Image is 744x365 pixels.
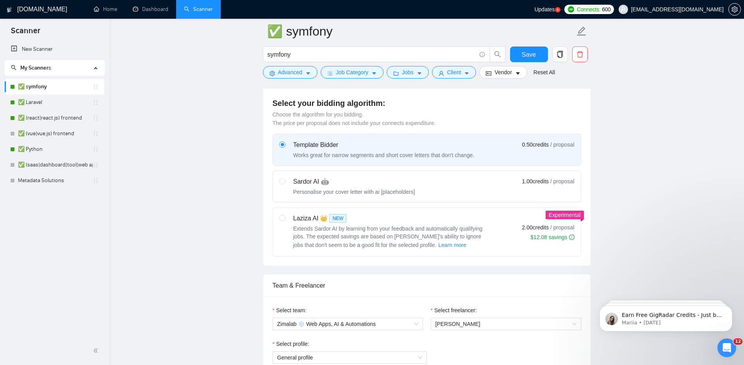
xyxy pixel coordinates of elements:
span: Learn more [438,241,466,249]
label: Select freelancer: [431,306,477,315]
a: ✅ (vue|vue.js) frontend [18,126,93,141]
input: Scanner name... [267,21,575,41]
span: user [621,7,626,12]
span: caret-down [417,70,422,76]
li: ✅ (vue|vue.js) frontend [5,126,104,141]
iframe: Intercom live chat [717,338,736,357]
span: holder [93,115,99,121]
a: Metadata Solutions [18,173,93,188]
a: ✅ symfony [18,79,93,95]
li: ✅ (saas|dashboard|tool|web app|platform) ai developer [5,157,104,173]
span: setting [269,70,275,76]
button: delete [572,47,588,62]
li: ✅ Python [5,141,104,157]
span: user [439,70,444,76]
a: New Scanner [11,41,98,57]
span: My Scanners [20,64,51,71]
span: holder [93,146,99,152]
span: holder [93,84,99,90]
a: setting [728,6,741,13]
span: info-circle [480,52,485,57]
span: edit [576,26,587,36]
span: holder [93,99,99,106]
span: Connects: [577,5,600,14]
div: Laziza AI [293,214,489,223]
button: folderJobscaret-down [387,66,429,79]
span: 600 [602,5,610,14]
span: / proposal [550,224,574,231]
a: ✅ Python [18,141,93,157]
span: holder [93,131,99,137]
a: ✅ (saas|dashboard|tool|web app|platform) ai developer [18,157,93,173]
span: caret-down [464,70,469,76]
button: setting [728,3,741,16]
span: 👑 [320,214,328,223]
a: 5 [555,7,560,13]
span: Client [447,68,461,77]
span: Extends Sardor AI by learning from your feedback and automatically qualifying jobs. The expected ... [293,225,483,248]
span: Vendor [494,68,512,77]
span: Evgeny Pinigin [435,318,576,330]
span: holder [93,162,99,168]
span: Experimental [549,212,581,218]
span: / proposal [550,177,574,185]
li: Metadata Solutions [5,173,104,188]
span: caret-down [515,70,521,76]
span: Select profile: [276,340,309,348]
span: bars [327,70,333,76]
span: General profile [277,352,422,363]
button: barsJob Categorycaret-down [321,66,384,79]
li: ✅ symfony [5,79,104,95]
a: Reset All [533,68,555,77]
div: $12.08 savings [530,233,574,241]
label: Select team: [273,306,307,315]
span: 2.00 credits [522,223,549,232]
span: info-circle [569,234,575,240]
span: caret-down [305,70,311,76]
span: copy [553,51,567,58]
a: searchScanner [184,6,213,13]
span: double-left [93,347,101,354]
a: ✅ (react|react.js) frontend [18,110,93,126]
button: userClientcaret-down [432,66,476,79]
button: search [490,47,505,62]
input: Search Freelance Jobs... [268,50,476,59]
a: homeHome [94,6,117,13]
span: NEW [329,214,346,223]
li: ✅ Laravel [5,95,104,110]
span: Job Category [336,68,368,77]
text: 5 [557,8,558,12]
span: idcard [486,70,491,76]
span: Updates [534,6,555,13]
span: folder [393,70,399,76]
a: dashboardDashboard [133,6,168,13]
span: Save [522,50,536,59]
button: idcardVendorcaret-down [479,66,527,79]
iframe: Intercom notifications message [588,289,744,344]
button: copy [552,47,568,62]
div: Personalise your cover letter with ai [placeholders] [293,188,415,196]
div: Template Bidder [293,140,475,150]
button: Laziza AI NEWExtends Sardor AI by learning from your feedback and automatically qualifying jobs. ... [438,240,467,250]
span: search [490,51,505,58]
span: 12 [733,338,742,345]
div: Team & Freelancer [273,274,581,297]
span: Zimalab ❄️ Web Apps, AI & Automations [277,318,418,330]
span: caret-down [371,70,377,76]
span: Jobs [402,68,414,77]
span: My Scanners [11,64,51,71]
li: ✅ (react|react.js) frontend [5,110,104,126]
span: Advanced [278,68,302,77]
span: 1.00 credits [522,177,549,186]
button: settingAdvancedcaret-down [263,66,318,79]
span: Scanner [5,25,46,41]
div: Sardor AI 🤖 [293,177,415,186]
span: 0.50 credits [522,140,549,149]
span: Choose the algorithm for you bidding. The price per proposal does not include your connects expen... [273,111,436,126]
img: logo [7,4,12,16]
span: search [11,65,16,70]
